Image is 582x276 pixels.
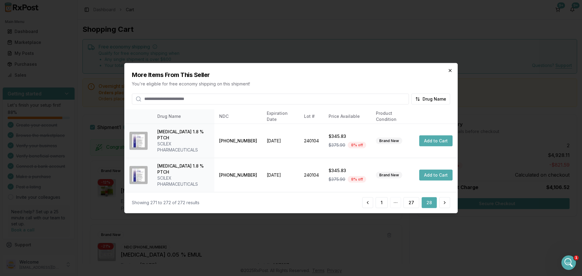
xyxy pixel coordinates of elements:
[29,198,34,203] button: Gif picker
[329,168,366,174] div: $345.83
[214,109,262,124] th: NDC
[403,197,419,208] button: 27
[10,103,95,109] div: Thank you
[18,44,24,50] img: Profile image for Manuel
[4,2,15,14] button: go back
[129,166,148,184] img: ZTlido 1.8 % PTCH
[299,158,324,192] td: 240104
[132,200,199,206] div: Showing 271 to 272 of 272 results
[9,198,14,203] button: Upload attachment
[561,255,576,270] iframe: Intercom live chat
[29,3,69,8] h1: [PERSON_NAME]
[10,115,95,125] h2: [PERSON_NAME]
[132,81,450,87] p: You're eligible for free economy shipping on this shipment!
[348,142,366,148] div: 8 % off
[411,93,450,104] button: Drug Name
[29,8,42,14] p: Active
[17,3,27,13] img: Profile image for Manuel
[26,45,60,49] b: [PERSON_NAME]
[262,158,299,192] td: [DATE]
[157,175,209,187] div: SCILEX PHARMACEUTICALS
[19,198,24,203] button: Emoji picker
[376,197,388,208] button: 1
[157,163,209,175] div: [MEDICAL_DATA] 1.8 % PTCH
[5,43,116,57] div: Manuel says…
[10,61,95,85] div: Ill get right back to you on this they might be closed [DATE] but i will get back to you as soon ...
[574,255,579,260] span: 1
[10,125,95,131] div: Elite Pharmacy, CEO
[5,99,116,216] div: Elite says…
[262,109,299,124] th: Expiration Date
[157,141,209,153] div: SCILEX PHARMACEUTICALS
[422,197,437,208] button: 28
[95,2,106,14] button: Home
[10,111,91,112] img: horizontal bar
[157,129,209,141] div: [MEDICAL_DATA] 1.8 % PTCH
[132,70,450,79] h2: More Items From This Seller
[348,176,366,183] div: 8 % off
[129,132,148,150] img: ZTlido 1.8 % PTCH
[262,124,299,158] td: [DATE]
[104,196,114,206] button: Send a message…
[152,109,214,124] th: Drug Name
[10,89,61,93] div: [PERSON_NAME] • 22m ago
[214,124,262,158] td: [PHONE_NUMBER]
[26,45,103,50] div: joined the conversation
[5,57,116,99] div: Manuel says…
[299,124,324,158] td: 240104
[423,96,446,102] span: Drug Name
[329,176,345,182] span: $375.90
[5,57,99,88] div: Ill get right back to you on this they might be closed [DATE] but i will get back to you as soon ...
[214,158,262,192] td: [PHONE_NUMBER]
[376,138,402,144] div: Brand New
[419,135,453,146] button: Add to Cart
[106,2,117,13] div: Close
[371,109,414,124] th: Product Condition
[299,109,324,124] th: Lot #
[329,142,345,148] span: $375.90
[10,164,95,205] div: Phone: [PHONE_NUMBER] Fax: [PHONE_NUMBER] Personal Cell: [PHONE_NUMBER] [STREET_ADDRESS] [GEOGRAP...
[5,186,116,196] textarea: Message…
[419,170,453,181] button: Add to Cart
[5,99,99,209] div: Thank youhorizontal bar[PERSON_NAME]Elite Pharmacy, CEOElite PharmacyPhone: [PHONE_NUMBER] Fax: [...
[324,109,371,124] th: Price Available
[10,134,70,161] img: Elite Pharmacy
[376,172,402,178] div: Brand New
[329,133,366,139] div: $345.83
